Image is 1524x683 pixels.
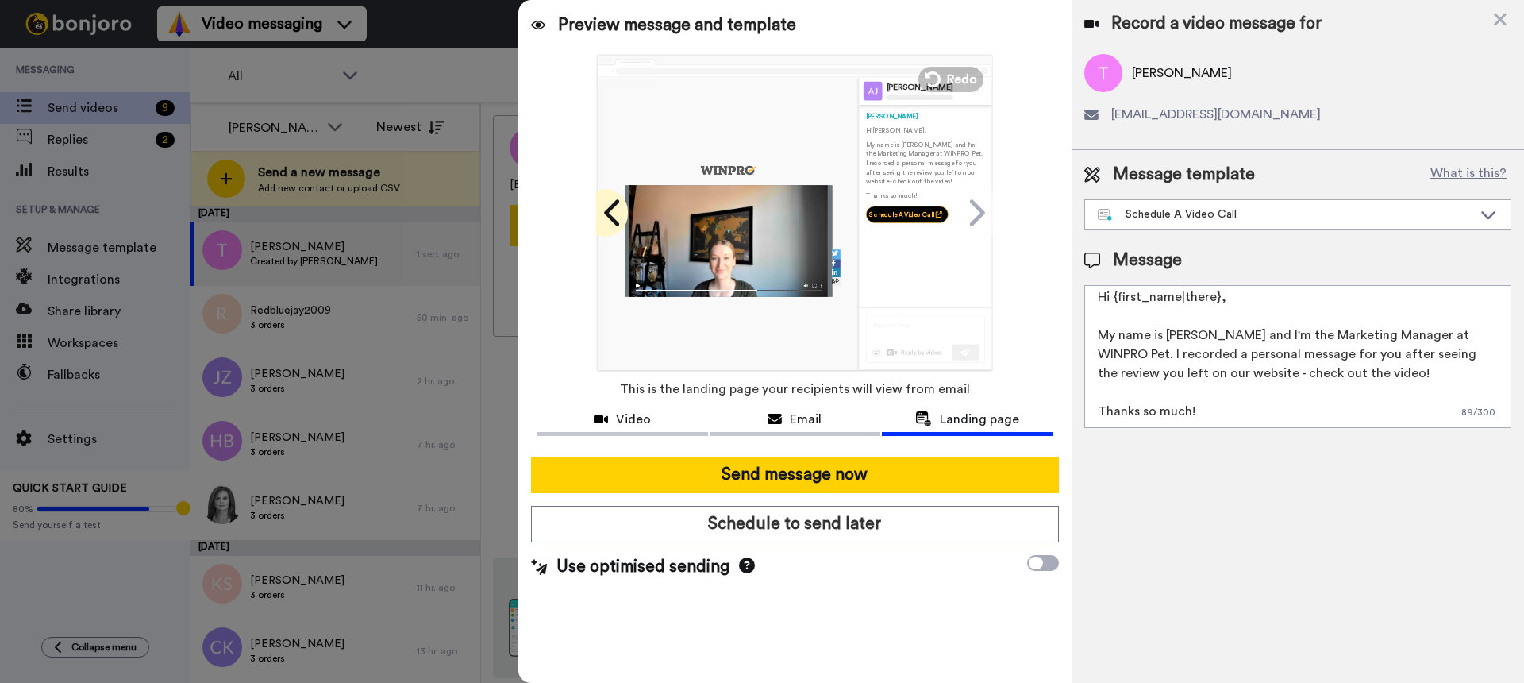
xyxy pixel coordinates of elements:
[531,506,1059,542] button: Schedule to send later
[1084,285,1511,428] textarea: Hi {first_name|there}, My name is [PERSON_NAME] and I'm the Marketing Manager at WINPRO Pet. I re...
[866,206,949,222] a: Schedule A Video Call
[1113,249,1182,272] span: Message
[531,457,1059,493] button: Send message now
[790,410,822,429] span: Email
[866,191,985,200] p: Thanks so much!
[556,555,729,579] span: Use optimised sending
[866,111,985,120] div: [PERSON_NAME]
[1113,163,1255,187] span: Message template
[616,410,651,429] span: Video
[866,125,985,134] p: Hi [PERSON_NAME] ,
[940,410,1019,429] span: Landing page
[1111,105,1321,124] span: [EMAIL_ADDRESS][DOMAIN_NAME]
[620,372,970,407] span: This is the landing page your recipients will view from email
[625,278,832,296] img: player-controls-full.svg
[866,141,985,186] p: My name is [PERSON_NAME] and I'm the Marketing Manager at WINPRO Pet. I recorded a personal messa...
[866,314,985,362] img: reply-preview.svg
[697,160,760,179] img: 1938f74c-15ae-458e-9908-e889e4bba8f5
[1098,209,1113,222] img: nextgen-template.svg
[1098,206,1472,222] div: Schedule A Video Call
[1426,163,1511,187] button: What is this?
